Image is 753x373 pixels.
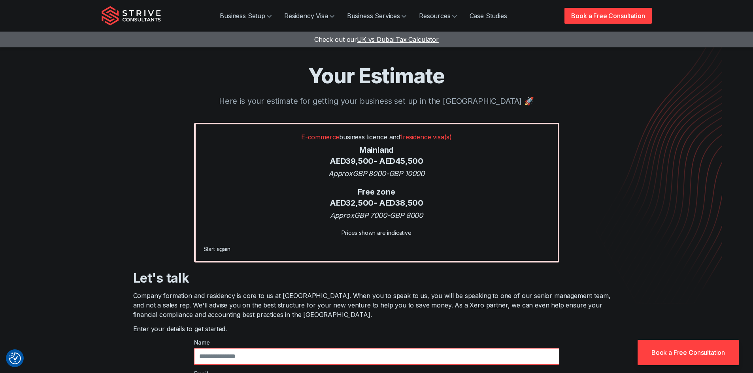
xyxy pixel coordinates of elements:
p: Here is your estimate for getting your business set up in the [GEOGRAPHIC_DATA] 🚀 [102,95,652,107]
a: Case Studies [463,8,513,24]
span: E-commerce [301,133,339,141]
span: UK vs Dubai Tax Calculator [357,36,439,43]
span: 1 residence visa(s) [400,133,452,141]
a: Check out ourUK vs Dubai Tax Calculator [314,36,439,43]
img: Strive Consultants [102,6,161,26]
a: Residency Visa [278,8,341,24]
p: Enter your details to get started. [133,324,620,334]
h1: Your Estimate [102,63,652,89]
label: Name [194,338,559,347]
p: Company formation and residency is core to us at [GEOGRAPHIC_DATA]. When you to speak to us, you ... [133,291,620,319]
p: business licence and [204,132,550,142]
a: Book a Free Consultation [564,8,651,24]
h3: Let's talk [133,270,620,286]
a: Business Services [341,8,413,24]
a: Resources [413,8,463,24]
div: Prices shown are indicative [204,229,550,237]
div: Mainland AED 39,500 - AED 45,500 [204,145,550,167]
a: Business Setup [213,8,278,24]
a: Start again [204,246,230,252]
a: Book a Free Consultation [638,340,739,365]
div: Approx GBP 8000 - GBP 10000 [204,168,550,179]
button: Consent Preferences [9,352,21,364]
img: Revisit consent button [9,352,21,364]
div: Free zone AED 32,500 - AED 38,500 [204,187,550,208]
div: Approx GBP 7000 - GBP 8000 [204,210,550,221]
a: Xero partner [470,301,508,309]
